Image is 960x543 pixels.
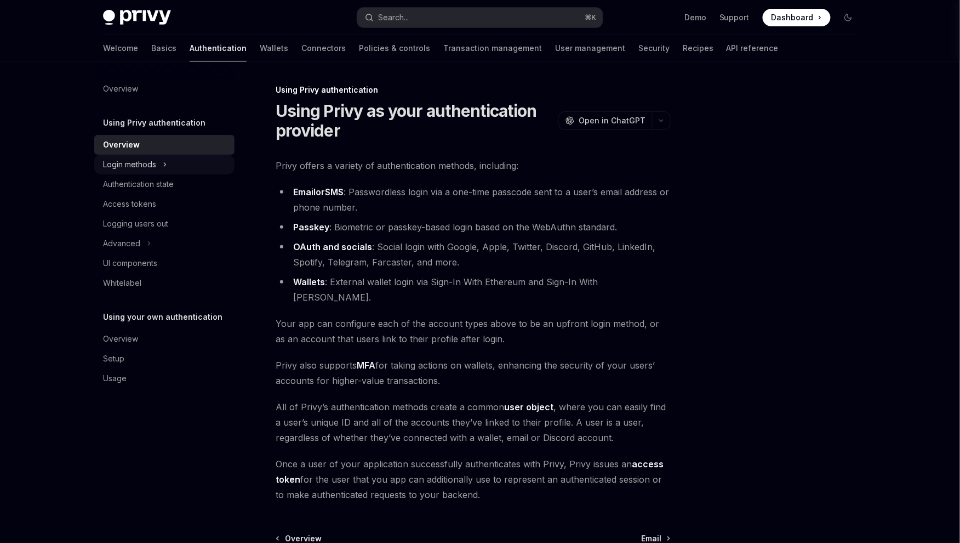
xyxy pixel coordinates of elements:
[94,194,235,214] a: Access tokens
[103,237,140,250] div: Advanced
[103,10,171,25] img: dark logo
[325,186,344,198] a: SMS
[94,79,235,99] a: Overview
[276,84,671,95] div: Using Privy authentication
[276,399,671,445] span: All of Privy’s authentication methods create a common , where you can easily find a user’s unique...
[103,158,156,171] div: Login methods
[839,9,857,26] button: Toggle dark mode
[357,360,375,371] a: MFA
[276,358,671,388] span: Privy also supports for taking actions on wallets, enhancing the security of your users’ accounts...
[504,401,553,413] a: user object
[585,13,596,22] span: ⌘ K
[190,35,247,61] a: Authentication
[103,372,127,385] div: Usage
[103,310,222,324] h5: Using your own authentication
[763,9,831,26] a: Dashboard
[276,274,671,305] li: : External wallet login via Sign-In With Ethereum and Sign-In With [PERSON_NAME].
[94,349,235,369] a: Setup
[94,253,235,273] a: UI components
[103,116,205,129] h5: Using Privy authentication
[103,82,138,95] div: Overview
[359,35,430,61] a: Policies & controls
[103,332,138,346] div: Overview
[579,115,645,126] span: Open in ChatGPT
[103,276,141,290] div: Whitelabel
[727,35,779,61] a: API reference
[293,276,325,288] a: Wallets
[558,111,652,130] button: Open in ChatGPT
[103,352,124,365] div: Setup
[276,219,671,235] li: : Biometric or passkey-based login based on the WebAuthn standard.
[293,186,316,198] a: Email
[683,35,713,61] a: Recipes
[276,316,671,347] span: Your app can configure each of the account types above to be an upfront login method, or as an ac...
[260,35,288,61] a: Wallets
[276,456,671,502] span: Once a user of your application successfully authenticates with Privy, Privy issues an for the us...
[443,35,542,61] a: Transaction management
[94,369,235,388] a: Usage
[719,12,750,23] a: Support
[94,329,235,349] a: Overview
[103,257,157,270] div: UI components
[357,8,603,27] button: Search...⌘K
[301,35,346,61] a: Connectors
[103,35,138,61] a: Welcome
[293,241,372,253] a: OAuth and socials
[103,138,140,151] div: Overview
[94,174,235,194] a: Authentication state
[103,197,156,211] div: Access tokens
[378,11,409,24] div: Search...
[151,35,176,61] a: Basics
[772,12,814,23] span: Dashboard
[94,214,235,234] a: Logging users out
[94,135,235,155] a: Overview
[293,222,329,233] a: Passkey
[103,178,174,191] div: Authentication state
[103,217,168,230] div: Logging users out
[293,186,344,198] strong: or
[276,101,554,140] h1: Using Privy as your authentication provider
[276,239,671,270] li: : Social login with Google, Apple, Twitter, Discord, GitHub, LinkedIn, Spotify, Telegram, Farcast...
[684,12,706,23] a: Demo
[638,35,670,61] a: Security
[276,158,671,173] span: Privy offers a variety of authentication methods, including:
[276,184,671,215] li: : Passwordless login via a one-time passcode sent to a user’s email address or phone number.
[94,273,235,293] a: Whitelabel
[555,35,625,61] a: User management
